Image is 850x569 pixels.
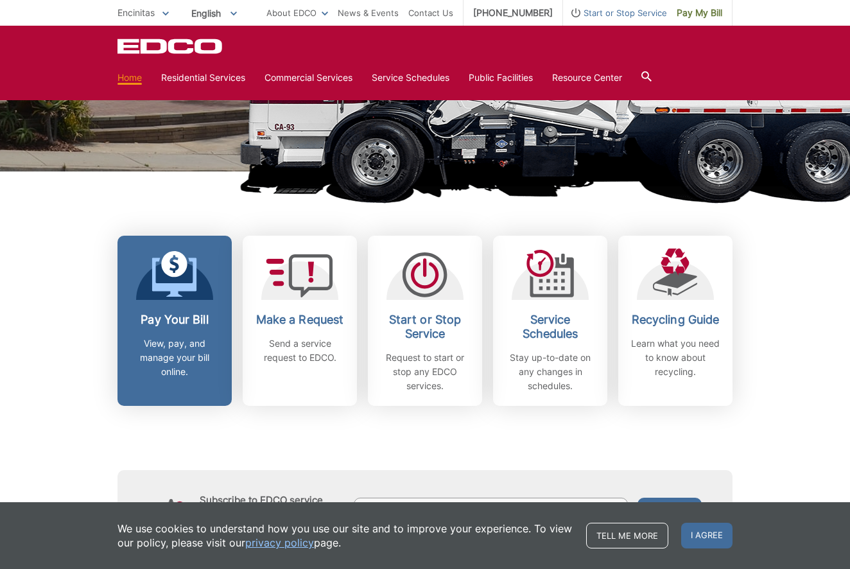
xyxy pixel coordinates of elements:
[127,337,222,379] p: View, pay, and manage your bill online.
[252,337,347,365] p: Send a service request to EDCO.
[338,6,399,20] a: News & Events
[377,313,473,341] h2: Start or Stop Service
[503,351,598,393] p: Stay up-to-date on any changes in schedules.
[265,71,352,85] a: Commercial Services
[200,495,341,529] h4: Subscribe to EDCO service alerts, upcoming events & environmental news:
[372,71,449,85] a: Service Schedules
[469,71,533,85] a: Public Facilities
[493,236,607,406] a: Service Schedules Stay up-to-date on any changes in schedules.
[117,7,155,18] span: Encinitas
[252,313,347,327] h2: Make a Request
[354,498,628,526] input: Enter your email address...
[243,236,357,406] a: Make a Request Send a service request to EDCO.
[182,3,247,24] span: English
[117,39,224,54] a: EDCD logo. Return to the homepage.
[161,71,245,85] a: Residential Services
[677,6,722,20] span: Pay My Bill
[127,313,222,327] h2: Pay Your Bill
[552,71,622,85] a: Resource Center
[117,236,232,406] a: Pay Your Bill View, pay, and manage your bill online.
[266,6,328,20] a: About EDCO
[245,536,314,550] a: privacy policy
[586,523,668,548] a: Tell me more
[117,71,142,85] a: Home
[377,351,473,393] p: Request to start or stop any EDCO services.
[408,6,453,20] a: Contact Us
[503,313,598,341] h2: Service Schedules
[117,521,573,550] p: We use cookies to understand how you use our site and to improve your experience. To view our pol...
